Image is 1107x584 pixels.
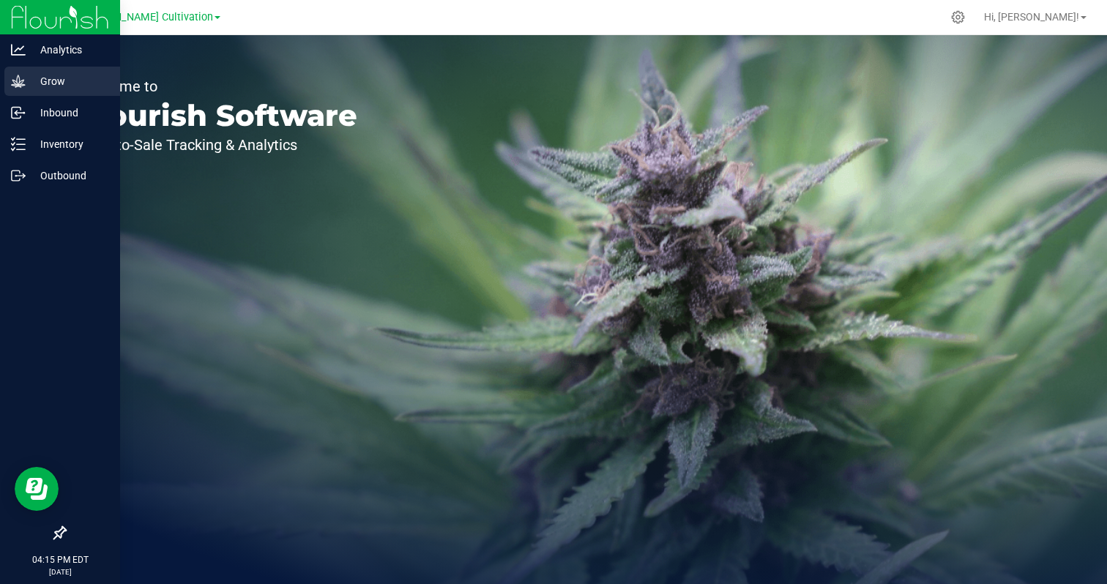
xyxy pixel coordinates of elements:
[79,101,357,130] p: Flourish Software
[26,167,113,184] p: Outbound
[26,135,113,153] p: Inventory
[79,138,357,152] p: Seed-to-Sale Tracking & Analytics
[79,79,357,94] p: Welcome to
[949,10,967,24] div: Manage settings
[15,467,59,511] iframe: Resource center
[7,553,113,566] p: 04:15 PM EDT
[11,137,26,151] inline-svg: Inventory
[26,72,113,90] p: Grow
[78,11,213,23] span: [PERSON_NAME] Cultivation
[11,105,26,120] inline-svg: Inbound
[984,11,1079,23] span: Hi, [PERSON_NAME]!
[11,42,26,57] inline-svg: Analytics
[11,168,26,183] inline-svg: Outbound
[26,104,113,121] p: Inbound
[26,41,113,59] p: Analytics
[7,566,113,577] p: [DATE]
[11,74,26,89] inline-svg: Grow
